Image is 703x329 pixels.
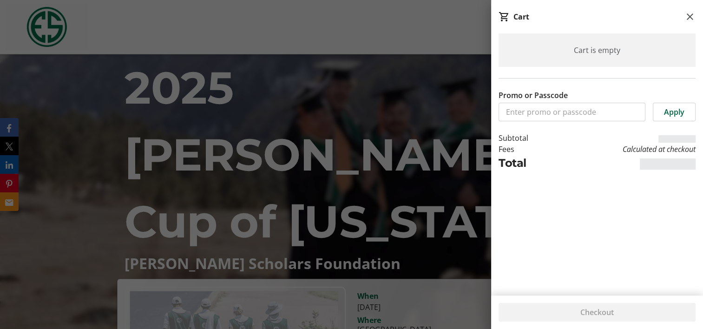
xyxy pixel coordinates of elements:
[499,132,556,144] td: Subtotal
[653,103,696,121] button: Apply
[499,90,568,101] label: Promo or Passcode
[499,155,556,171] td: Total
[556,144,696,155] td: Calculated at checkout
[513,11,529,22] div: Cart
[499,33,696,67] div: Cart is empty
[499,103,645,121] input: Enter promo or passcode
[664,106,684,118] span: Apply
[499,144,556,155] td: Fees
